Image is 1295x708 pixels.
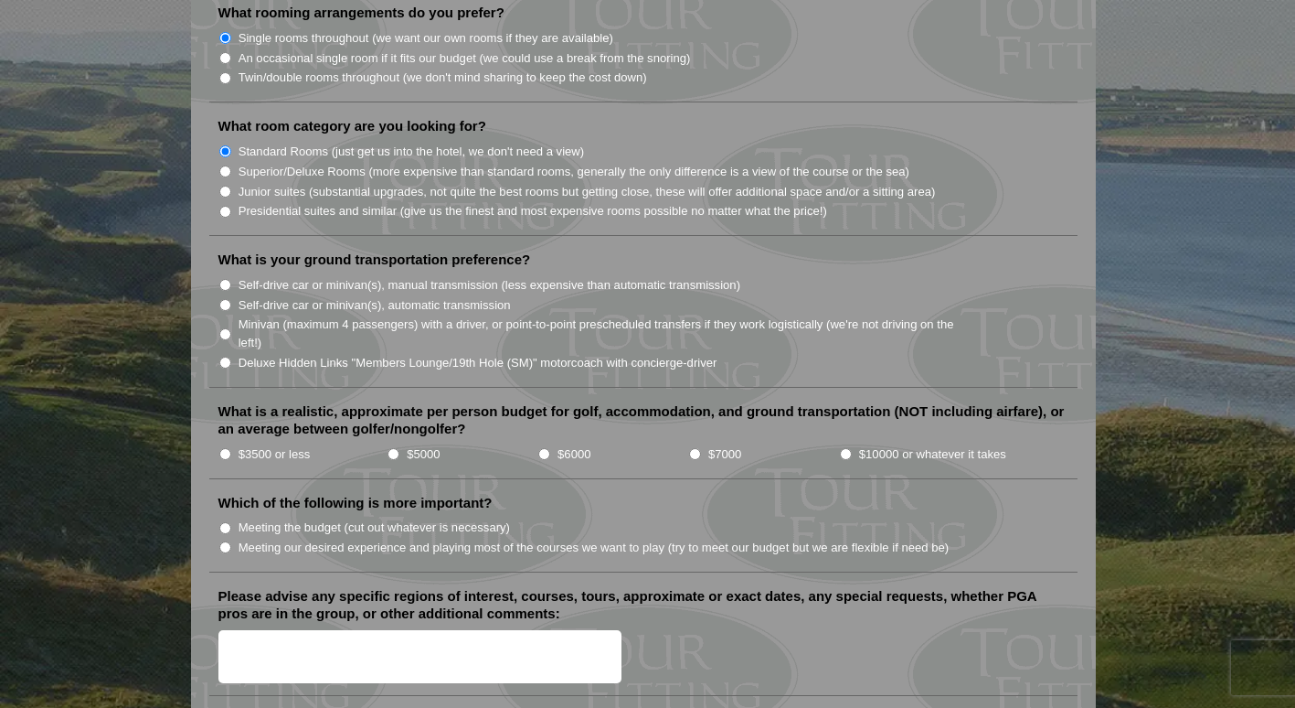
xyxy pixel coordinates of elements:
label: $5000 [407,445,440,464]
label: Junior suites (substantial upgrades, not quite the best rooms but getting close, these will offer... [239,183,936,201]
label: Presidential suites and similar (give us the finest and most expensive rooms possible no matter w... [239,202,827,220]
label: Self-drive car or minivan(s), manual transmission (less expensive than automatic transmission) [239,276,740,295]
label: Minivan (maximum 4 passengers) with a driver, or point-to-point prescheduled transfers if they wo... [239,316,973,351]
label: Please advise any specific regions of interest, courses, tours, approximate or exact dates, any s... [218,587,1068,623]
label: Twin/double rooms throughout (we don't mind sharing to keep the cost down) [239,69,647,87]
label: $10000 or whatever it takes [859,445,1006,464]
label: What rooming arrangements do you prefer? [218,4,504,22]
label: Deluxe Hidden Links "Members Lounge/19th Hole (SM)" motorcoach with concierge-driver [239,354,717,372]
label: What room category are you looking for? [218,117,486,135]
label: Standard Rooms (just get us into the hotel, we don't need a view) [239,143,585,161]
label: $6000 [557,445,590,464]
label: Which of the following is more important? [218,494,493,512]
label: An occasional single room if it fits our budget (we could use a break from the snoring) [239,49,691,68]
label: Meeting the budget (cut out whatever is necessary) [239,519,510,537]
label: What is a realistic, approximate per person budget for golf, accommodation, and ground transporta... [218,402,1068,438]
label: Self-drive car or minivan(s), automatic transmission [239,296,511,315]
label: Superior/Deluxe Rooms (more expensive than standard rooms, generally the only difference is a vie... [239,163,909,181]
label: $3500 or less [239,445,311,464]
label: What is your ground transportation preference? [218,251,531,269]
label: Meeting our desired experience and playing most of the courses we want to play (try to meet our b... [239,539,950,557]
label: $7000 [708,445,741,464]
label: Single rooms throughout (we want our own rooms if they are available) [239,29,613,48]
